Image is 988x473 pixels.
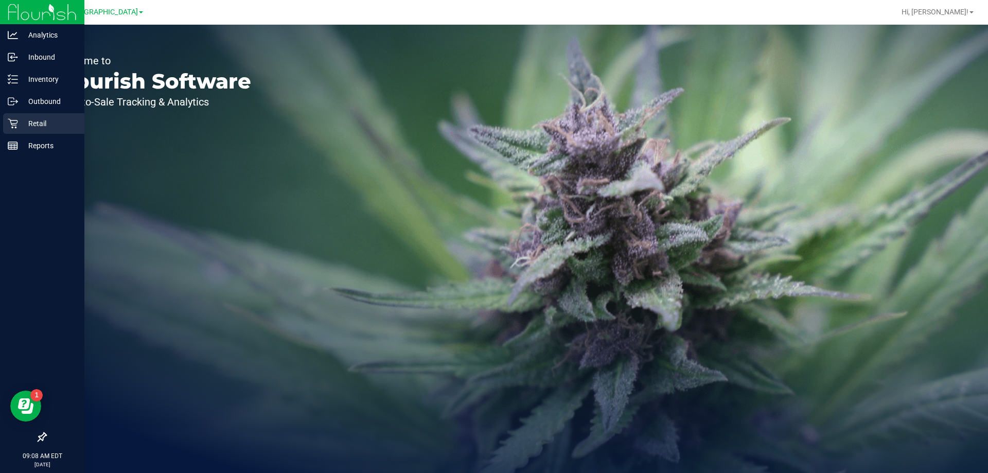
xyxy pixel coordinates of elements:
[8,30,18,40] inline-svg: Analytics
[5,461,80,468] p: [DATE]
[8,141,18,151] inline-svg: Reports
[902,8,968,16] span: Hi, [PERSON_NAME]!
[5,451,80,461] p: 09:08 AM EDT
[67,8,138,16] span: [GEOGRAPHIC_DATA]
[10,391,41,422] iframe: Resource center
[18,117,80,130] p: Retail
[56,56,251,66] p: Welcome to
[18,73,80,85] p: Inventory
[18,51,80,63] p: Inbound
[8,118,18,129] inline-svg: Retail
[30,389,43,401] iframe: Resource center unread badge
[56,71,251,92] p: Flourish Software
[8,74,18,84] inline-svg: Inventory
[56,97,251,107] p: Seed-to-Sale Tracking & Analytics
[8,96,18,107] inline-svg: Outbound
[18,139,80,152] p: Reports
[18,95,80,108] p: Outbound
[8,52,18,62] inline-svg: Inbound
[18,29,80,41] p: Analytics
